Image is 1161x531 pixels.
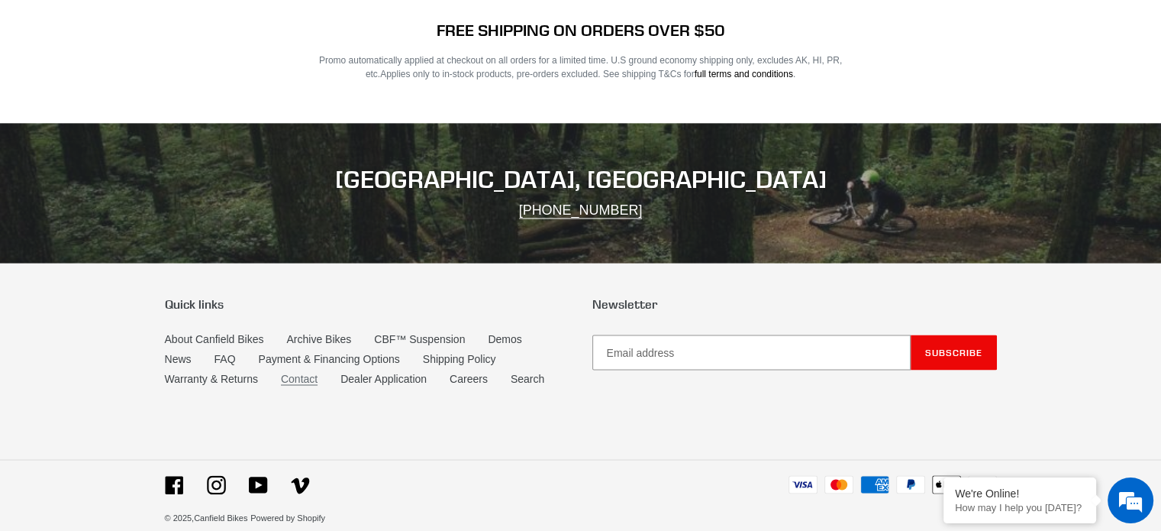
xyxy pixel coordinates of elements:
input: Email address [592,335,911,370]
a: CBF™ Suspension [374,332,465,345]
p: Quick links [165,297,569,312]
a: Search [511,372,544,384]
button: Subscribe [911,335,997,370]
a: Shipping Policy [423,352,496,364]
a: full terms and conditions [695,69,793,79]
a: Canfield Bikes [194,513,247,522]
a: [PHONE_NUMBER] [519,202,643,219]
a: FAQ [214,352,236,364]
a: Warranty & Returns [165,372,258,384]
p: Newsletter [592,297,997,312]
a: Payment & Financing Options [259,352,400,364]
a: About Canfield Bikes [165,332,264,345]
span: Subscribe [925,346,982,358]
a: Powered by Shopify [250,513,325,522]
a: Demos [488,332,521,345]
p: How may I help you today? [955,502,1085,513]
small: © 2025, [165,513,248,522]
h2: [GEOGRAPHIC_DATA], [GEOGRAPHIC_DATA] [165,165,997,194]
a: News [165,352,192,364]
h2: FREE SHIPPING ON ORDERS OVER $50 [307,21,854,40]
a: Dealer Application [340,372,427,384]
a: Contact [281,372,318,385]
a: Careers [450,372,488,384]
p: Promo automatically applied at checkout on all orders for a limited time. U.S ground economy ship... [307,53,854,81]
div: We're Online! [955,487,1085,500]
a: Archive Bikes [286,332,351,345]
